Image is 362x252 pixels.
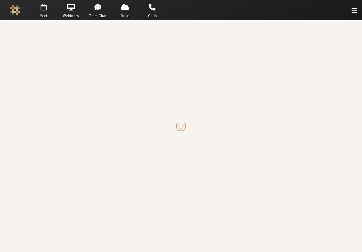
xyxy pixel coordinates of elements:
[58,13,83,19] span: Webinars
[10,5,20,15] img: Iotum
[85,13,111,19] span: Team Chat
[140,13,165,19] span: Calls
[31,13,56,19] span: Meet
[112,13,138,19] span: Drive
